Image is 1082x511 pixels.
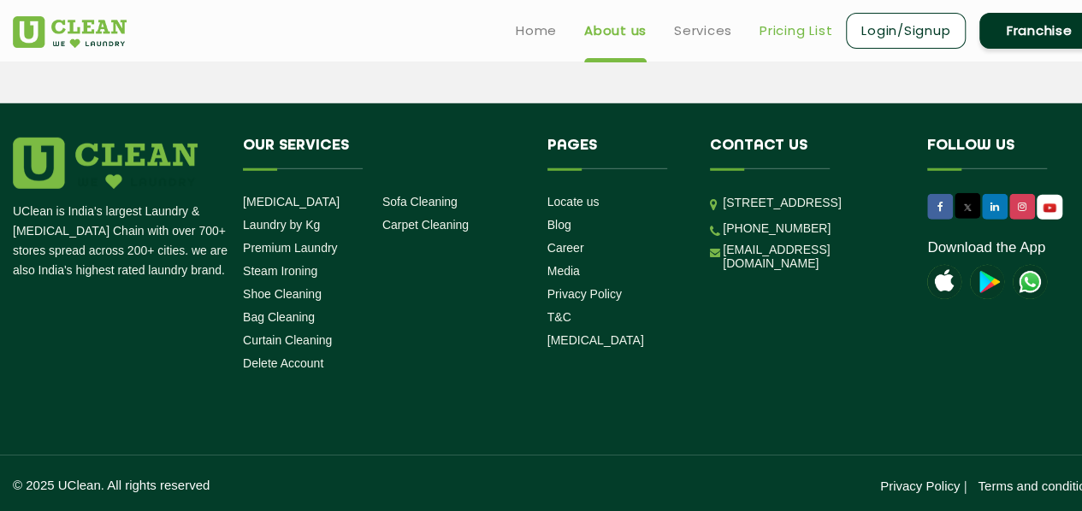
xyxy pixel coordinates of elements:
[723,243,902,270] a: [EMAIL_ADDRESS][DOMAIN_NAME]
[13,138,198,189] img: logo.png
[547,333,644,347] a: [MEDICAL_DATA]
[13,16,127,48] img: UClean Laundry and Dry Cleaning
[1038,199,1061,217] img: UClean Laundry and Dry Cleaning
[710,138,902,170] h4: Contact us
[723,193,902,213] p: [STREET_ADDRESS]
[723,221,831,235] a: [PHONE_NUMBER]
[760,21,832,41] a: Pricing List
[243,310,315,324] a: Bag Cleaning
[13,202,230,280] p: UClean is India's largest Laundry & [MEDICAL_DATA] Chain with over 700+ stores spread across 200+...
[547,264,580,278] a: Media
[547,138,685,170] h4: Pages
[243,138,522,170] h4: Our Services
[516,21,557,41] a: Home
[547,287,622,301] a: Privacy Policy
[243,264,317,278] a: Steam Ironing
[880,479,960,493] a: Privacy Policy
[243,241,338,255] a: Premium Laundry
[547,241,584,255] a: Career
[584,21,647,41] a: About us
[243,356,323,370] a: Delete Account
[243,287,322,301] a: Shoe Cleaning
[927,265,961,299] img: apple-icon.png
[382,218,469,232] a: Carpet Cleaning
[13,478,556,492] p: © 2025 UClean. All rights reserved
[674,21,732,41] a: Services
[243,195,340,209] a: [MEDICAL_DATA]
[547,310,571,324] a: T&C
[846,13,966,49] a: Login/Signup
[382,195,458,209] a: Sofa Cleaning
[927,138,1078,170] h4: Follow us
[547,195,600,209] a: Locate us
[243,218,320,232] a: Laundry by Kg
[547,218,571,232] a: Blog
[243,333,332,347] a: Curtain Cleaning
[1013,265,1047,299] img: UClean Laundry and Dry Cleaning
[927,239,1045,256] a: Download the App
[970,265,1004,299] img: playstoreicon.png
